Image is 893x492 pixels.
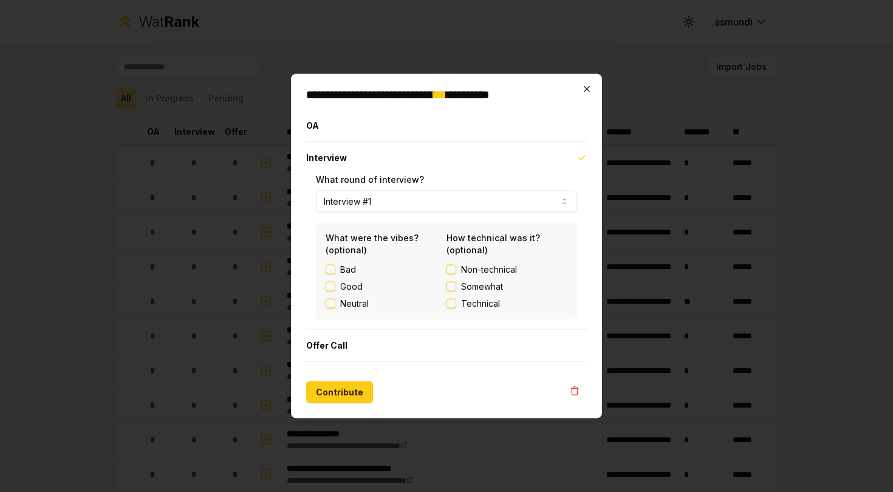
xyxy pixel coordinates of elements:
[326,233,419,255] label: What were the vibes? (optional)
[446,233,540,255] label: How technical was it? (optional)
[306,381,373,403] button: Contribute
[306,330,587,361] button: Offer Call
[446,299,456,309] button: Technical
[446,282,456,292] button: Somewhat
[306,110,587,142] button: OA
[316,174,424,185] label: What round of interview?
[461,264,517,276] span: Non-technical
[340,298,369,310] label: Neutral
[340,281,363,293] label: Good
[306,142,587,174] button: Interview
[461,298,500,310] span: Technical
[340,264,356,276] label: Bad
[461,281,503,293] span: Somewhat
[306,174,587,329] div: Interview
[446,265,456,275] button: Non-technical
